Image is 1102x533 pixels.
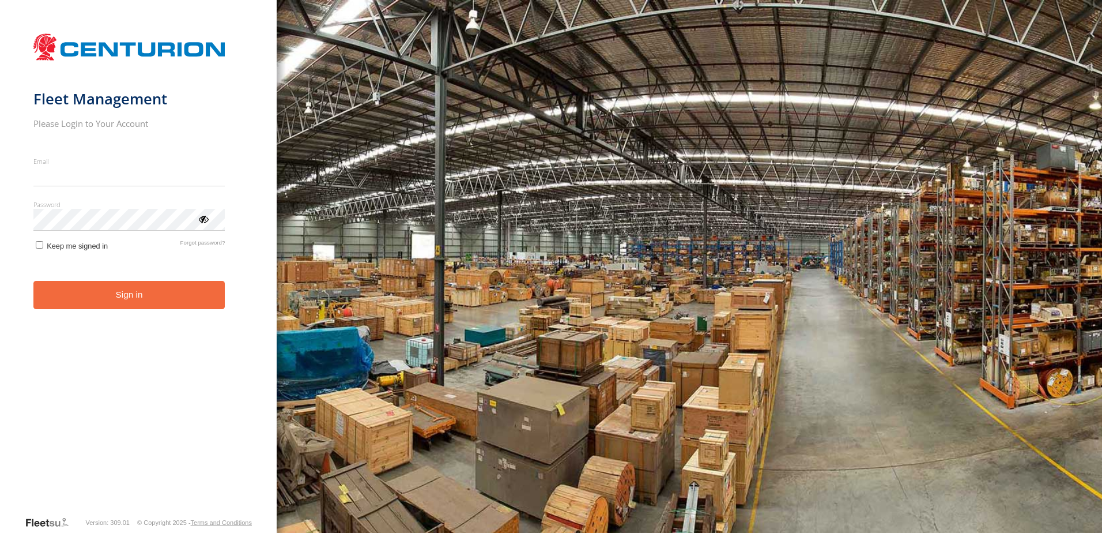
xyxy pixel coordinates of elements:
[33,118,225,129] h2: Please Login to Your Account
[33,200,225,209] label: Password
[33,157,225,166] label: Email
[33,32,225,62] img: Centurion Transport
[33,281,225,309] button: Sign in
[180,239,225,250] a: Forgot password?
[33,28,244,516] form: main
[47,242,108,250] span: Keep me signed in
[36,241,43,249] input: Keep me signed in
[33,89,225,108] h1: Fleet Management
[25,517,78,528] a: Visit our Website
[197,213,209,224] div: ViewPassword
[86,519,130,526] div: Version: 309.01
[137,519,252,526] div: © Copyright 2025 -
[191,519,252,526] a: Terms and Conditions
